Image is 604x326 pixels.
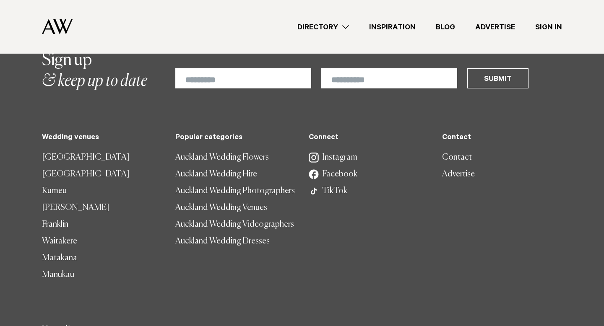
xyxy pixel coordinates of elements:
a: Blog [426,21,465,33]
a: Auckland Wedding Photographers [175,183,295,199]
img: Auckland Weddings Logo [42,19,73,34]
a: Auckland Wedding Videographers [175,216,295,233]
a: Auckland Wedding Venues [175,199,295,216]
a: Facebook [309,166,429,183]
a: [PERSON_NAME] [42,199,162,216]
button: Submit [467,68,528,88]
a: Directory [287,21,359,33]
a: Advertise [442,166,562,183]
a: Contact [442,149,562,166]
a: Sign In [525,21,572,33]
h5: Popular categories [175,134,295,142]
h5: Connect [309,134,429,142]
a: Auckland Wedding Flowers [175,149,295,166]
h5: Wedding venues [42,134,162,142]
a: Auckland Wedding Dresses [175,233,295,250]
a: Auckland Wedding Hire [175,166,295,183]
a: Manukau [42,266,162,283]
span: Sign up [42,52,92,69]
a: Matakana [42,250,162,266]
h5: Contact [442,134,562,142]
a: Kumeu [42,183,162,199]
a: Waitakere [42,233,162,250]
a: Franklin [42,216,162,233]
a: Instagram [309,149,429,166]
a: [GEOGRAPHIC_DATA] [42,166,162,183]
a: Inspiration [359,21,426,33]
a: Advertise [465,21,525,33]
a: [GEOGRAPHIC_DATA] [42,149,162,166]
h2: & keep up to date [42,50,147,92]
a: TikTok [309,183,429,199]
